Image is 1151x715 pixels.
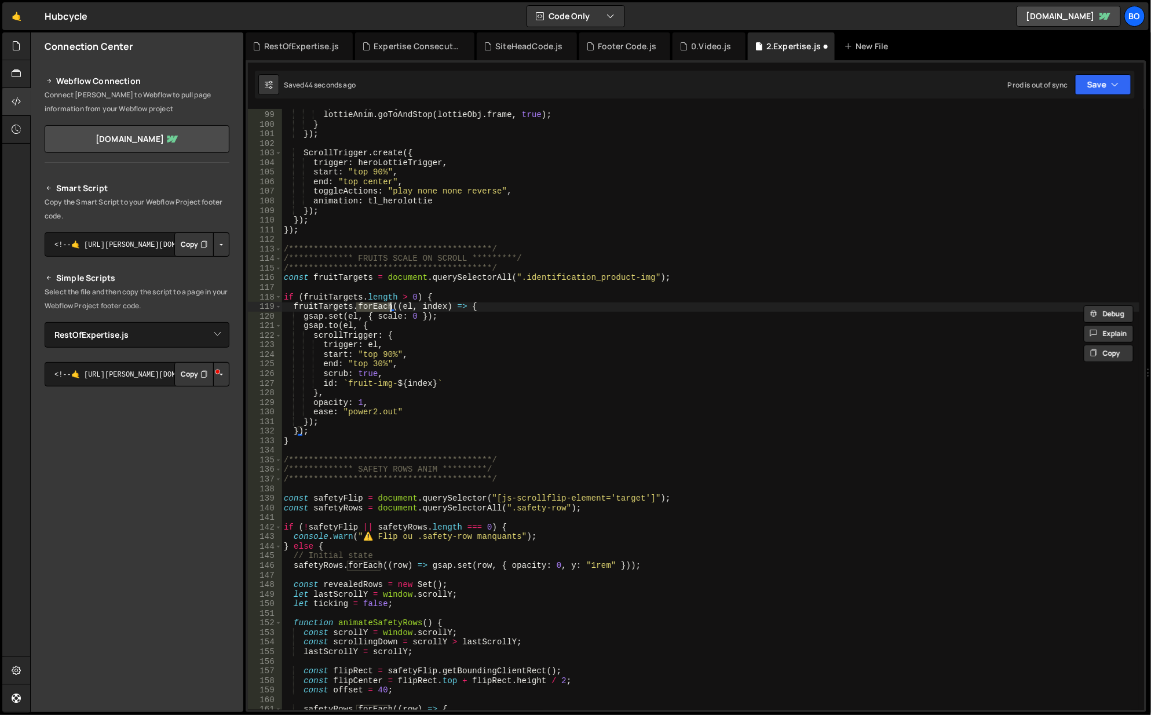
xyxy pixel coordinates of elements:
div: Button group with nested dropdown [174,362,229,386]
h2: Simple Scripts [45,271,229,285]
div: 154 [248,637,282,647]
textarea: <!--🤙 [URL][PERSON_NAME][DOMAIN_NAME]> <script>document.addEventListener("DOMContentLoaded", func... [45,232,229,257]
div: SiteHeadCode.js [495,41,562,52]
div: 115 [248,264,282,273]
p: Select the file and then copy the script to a page in your Webflow Project footer code. [45,285,229,313]
div: 109 [248,206,282,216]
h2: Webflow Connection [45,74,229,88]
div: 146 [248,561,282,571]
div: 106 [248,177,282,187]
p: Copy the Smart Script to your Webflow Project footer code. [45,195,229,223]
div: 144 [248,542,282,552]
div: 110 [248,216,282,225]
div: RestOfExpertise.js [264,41,339,52]
h2: Connection Center [45,40,133,53]
div: 138 [248,484,282,494]
div: 135 [248,455,282,465]
div: 149 [248,590,282,600]
button: Debug [1084,305,1134,323]
div: 108 [248,196,282,206]
div: 104 [248,158,282,168]
div: 136 [248,465,282,475]
div: 152 [248,618,282,628]
div: 130 [248,407,282,417]
iframe: YouTube video player [45,406,231,510]
button: Copy [174,232,214,257]
a: 🤙 [2,2,31,30]
div: 145 [248,551,282,561]
div: 122 [248,331,282,341]
div: Prod is out of sync [1008,80,1068,90]
div: New File [844,41,893,52]
div: 125 [248,359,282,369]
textarea: To enrich screen reader interactions, please activate Accessibility in Grammarly extension settings [45,362,229,386]
div: Saved [284,80,356,90]
div: 0.Video.js [691,41,732,52]
div: 116 [248,273,282,283]
div: 159 [248,685,282,695]
div: 143 [248,532,282,542]
div: 120 [248,312,282,322]
button: Explain [1084,325,1134,342]
div: 114 [248,254,282,264]
a: Bo [1124,6,1145,27]
div: 161 [248,705,282,714]
p: Connect [PERSON_NAME] to Webflow to pull page information from your Webflow project [45,88,229,116]
h2: Smart Script [45,181,229,195]
div: 139 [248,494,282,504]
div: 126 [248,369,282,379]
div: 107 [248,187,282,196]
div: 102 [248,139,282,149]
div: 127 [248,379,282,389]
div: 112 [248,235,282,245]
div: 119 [248,302,282,312]
div: 157 [248,666,282,676]
div: 131 [248,417,282,427]
a: [DOMAIN_NAME] [45,125,229,153]
div: 105 [248,167,282,177]
div: 103 [248,148,282,158]
div: 2.Expertise.js [766,41,821,52]
div: Footer Code.js [598,41,656,52]
div: 148 [248,580,282,590]
a: [DOMAIN_NAME] [1017,6,1121,27]
div: 132 [248,426,282,436]
div: 128 [248,388,282,398]
div: Button group with nested dropdown [174,232,229,257]
iframe: YouTube video player [45,517,231,622]
div: 44 seconds ago [305,80,356,90]
button: Copy [1084,345,1134,362]
div: 151 [248,609,282,619]
div: 140 [248,504,282,513]
div: 123 [248,340,282,350]
div: 129 [248,398,282,408]
div: 158 [248,676,282,686]
button: Save [1075,74,1131,95]
div: 111 [248,225,282,235]
div: Hubcycle [45,9,87,23]
div: 99 [248,110,282,120]
div: 118 [248,293,282,302]
div: 124 [248,350,282,360]
div: 137 [248,475,282,484]
div: 150 [248,599,282,609]
div: Expertise ConsecutiveFlip.js [374,41,461,52]
div: 160 [248,695,282,705]
div: 155 [248,647,282,657]
button: Code Only [527,6,624,27]
div: 101 [248,129,282,139]
div: 153 [248,628,282,638]
div: 147 [248,571,282,581]
div: 141 [248,513,282,523]
div: 100 [248,120,282,130]
div: 113 [248,245,282,254]
div: 134 [248,446,282,455]
div: 156 [248,657,282,667]
div: 117 [248,283,282,293]
div: 121 [248,321,282,331]
button: Copy [174,362,214,386]
div: 142 [248,523,282,532]
div: 133 [248,436,282,446]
